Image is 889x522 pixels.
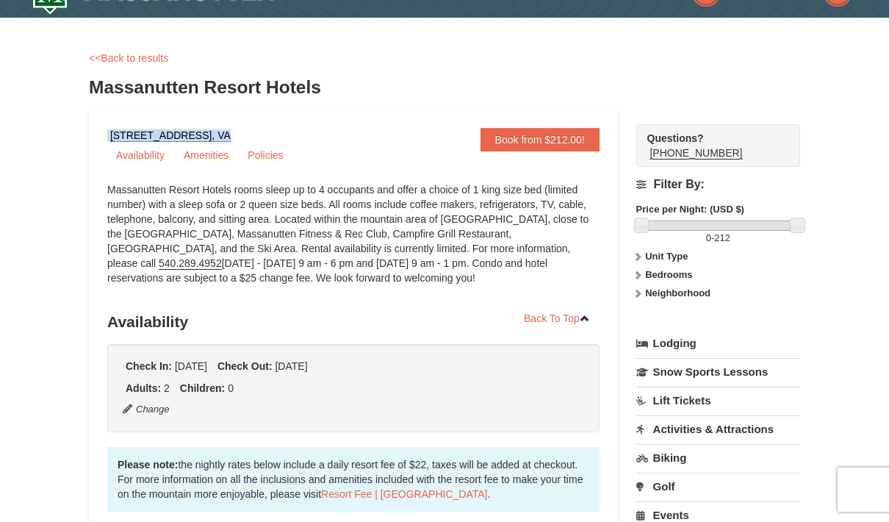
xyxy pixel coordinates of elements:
[89,73,800,102] h3: Massanutten Resort Hotels
[636,178,800,191] h4: Filter By:
[714,232,730,243] span: 212
[175,144,237,166] a: Amenities
[321,488,487,500] a: Resort Fee | [GEOGRAPHIC_DATA]
[107,144,173,166] a: Availability
[107,307,600,337] h3: Availability
[107,182,600,300] div: Massanutten Resort Hotels rooms sleep up to 4 occupants and offer a choice of 1 king size bed (li...
[217,360,273,372] strong: Check Out:
[118,459,178,471] strong: Please note:
[107,447,600,512] div: the nightly rates below include a daily resort fee of $22, taxes will be added at checkout. For m...
[645,287,710,298] strong: Neighborhood
[164,382,170,394] span: 2
[126,360,172,372] strong: Check In:
[636,444,800,471] a: Biking
[636,204,744,215] strong: Price per Night: (USD $)
[180,382,225,394] strong: Children:
[636,473,800,500] a: Golf
[647,132,704,144] strong: Questions?
[514,307,600,329] a: Back To Top
[636,358,800,385] a: Snow Sports Lessons
[89,52,168,64] a: <<Back to results
[636,387,800,414] a: Lift Tickets
[122,401,170,418] button: Change
[636,330,800,357] a: Lodging
[481,128,600,151] a: Book from $212.00!
[275,360,307,372] span: [DATE]
[239,144,292,166] a: Policies
[636,415,800,443] a: Activities & Attractions
[636,231,800,246] label: -
[645,251,688,262] strong: Unit Type
[228,382,234,394] span: 0
[706,232,711,243] span: 0
[126,382,161,394] strong: Adults:
[175,360,207,372] span: [DATE]
[645,269,692,280] strong: Bedrooms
